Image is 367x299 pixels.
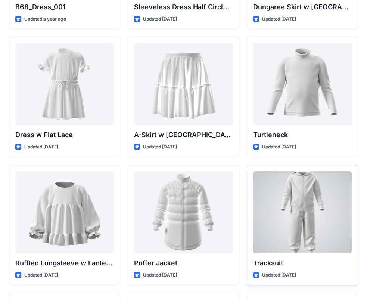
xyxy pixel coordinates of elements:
p: Puffer Jacket [134,258,233,268]
a: A-Skirt w Ruffle [134,43,233,125]
a: Dress w Flat Lace [15,43,114,125]
a: Turtleneck [253,43,352,125]
p: Sleeveless Dress Half Circle Skirt [134,2,233,12]
p: Updated [DATE] [262,143,296,151]
p: Updated [DATE] [24,271,58,279]
a: Tracksuit [253,171,352,253]
p: Updated [DATE] [262,271,296,279]
p: Dress w Flat Lace [15,130,114,140]
p: Updated a year ago [24,15,66,23]
p: Dungaree Skirt w [GEOGRAPHIC_DATA] [253,2,352,12]
p: Updated [DATE] [143,143,177,151]
p: Ruffled Longsleeve w Lantern Sleeve [15,258,114,268]
p: B68_Dress_001 [15,2,114,12]
p: Updated [DATE] [24,143,58,151]
p: Updated [DATE] [143,271,177,279]
a: Puffer Jacket [134,171,233,253]
p: Tracksuit [253,258,352,268]
a: Ruffled Longsleeve w Lantern Sleeve [15,171,114,253]
p: Turtleneck [253,130,352,140]
p: Updated [DATE] [262,15,296,23]
p: A-Skirt w [GEOGRAPHIC_DATA] [134,130,233,140]
p: Updated [DATE] [143,15,177,23]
